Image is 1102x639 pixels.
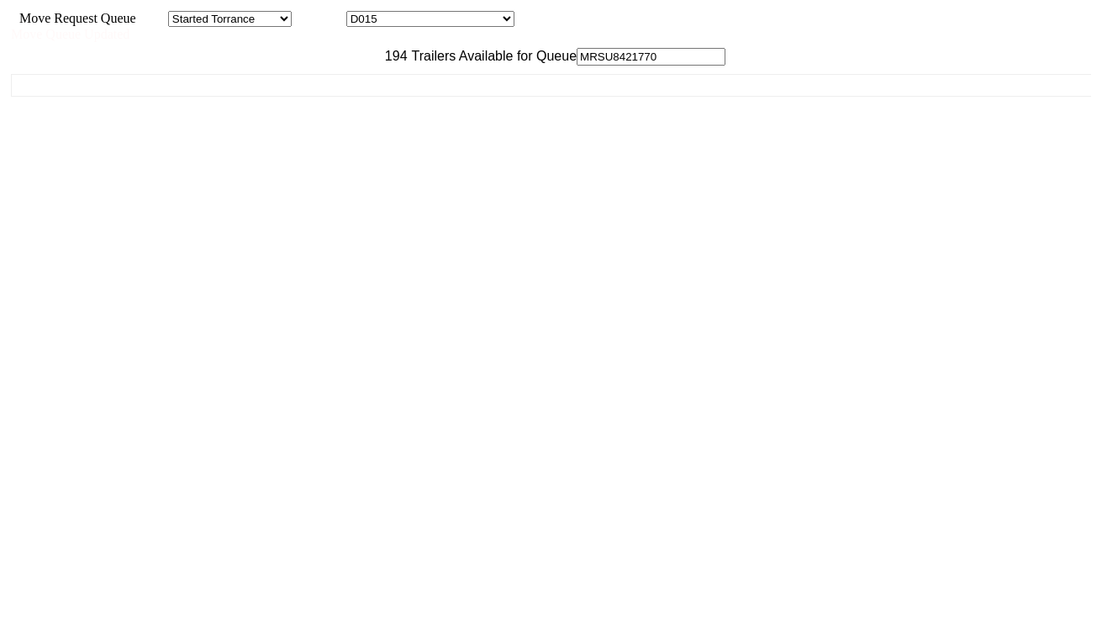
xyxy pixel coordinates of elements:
span: Location [295,11,343,25]
span: Move Request Queue [11,11,136,25]
span: Trailers Available for Queue [408,49,577,63]
span: 194 [377,49,408,63]
input: Filter Available Trailers [577,48,725,66]
span: Area [139,11,165,25]
span: Move Queue Updated [11,27,129,41]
